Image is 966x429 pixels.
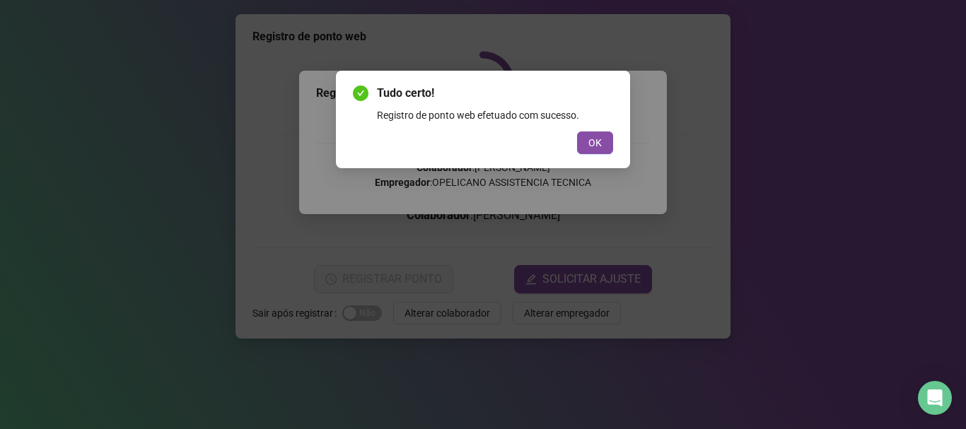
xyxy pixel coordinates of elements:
button: OK [577,131,613,154]
div: Open Intercom Messenger [918,381,952,415]
span: Tudo certo! [377,85,613,102]
span: check-circle [353,86,368,101]
div: Registro de ponto web efetuado com sucesso. [377,107,613,123]
span: OK [588,135,602,151]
